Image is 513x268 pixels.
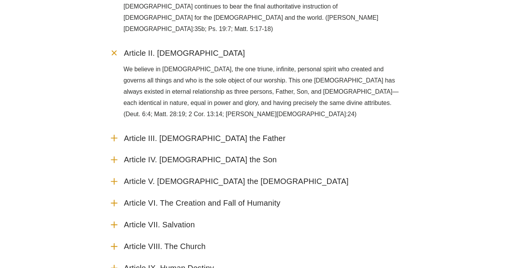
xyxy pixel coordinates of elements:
[124,134,286,143] span: Article III. [DEMOGRAPHIC_DATA] the Father
[124,155,277,165] span: Article IV. [DEMOGRAPHIC_DATA] the Son
[124,48,245,58] span: Article II. [DEMOGRAPHIC_DATA]
[124,64,404,120] p: We believe in [DEMOGRAPHIC_DATA], the one triune, infinite, personal spirit who created and gover...
[124,242,206,252] span: Article VIII. The Church
[124,220,195,230] span: Article VII. Salvation
[124,199,280,208] span: Article VI. The Creation and Fall of Humanity
[124,177,349,187] span: Article V. [DEMOGRAPHIC_DATA] the [DEMOGRAPHIC_DATA]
